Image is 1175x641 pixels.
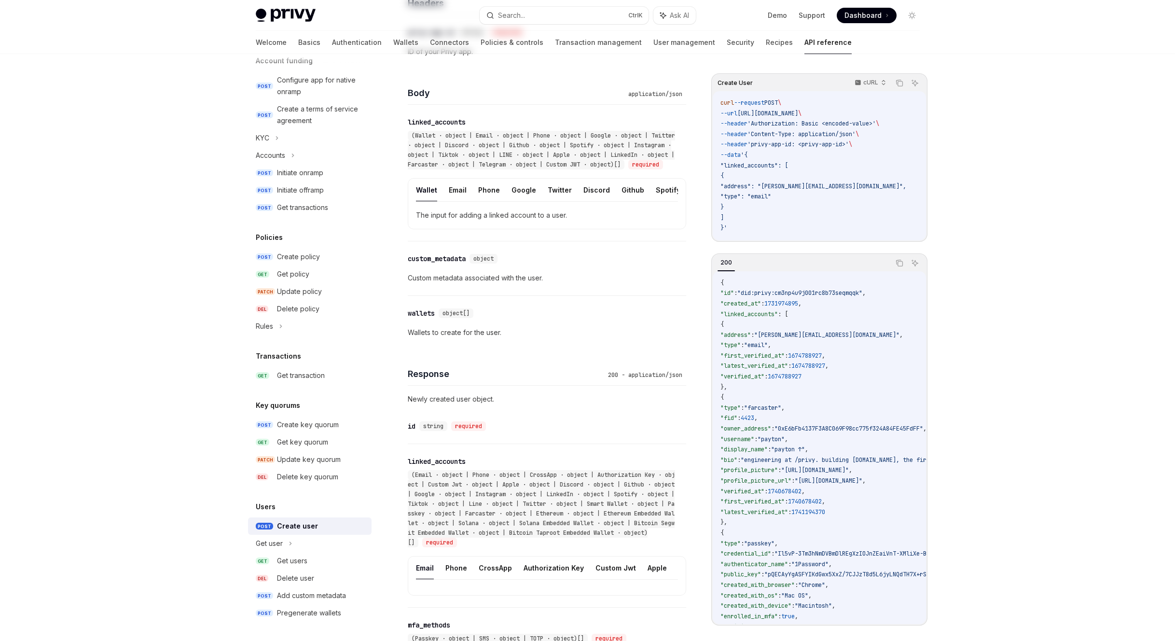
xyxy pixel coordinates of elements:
span: \ [778,99,781,107]
span: 1674788927 [788,352,822,360]
div: Delete policy [277,303,319,315]
span: : [737,456,741,464]
span: DEL [256,474,268,481]
button: Phone [445,557,467,579]
span: Ctrl K [628,12,643,19]
span: : [754,435,758,443]
h5: Policies [256,232,283,243]
span: POST [256,169,273,177]
span: "farcaster" [744,404,781,412]
span: : [737,414,741,422]
span: , [785,435,788,443]
span: , [825,362,829,370]
span: { [720,529,724,537]
span: "type" [720,540,741,547]
div: Get policy [277,268,309,280]
span: { [720,320,724,328]
span: "public_key" [720,571,761,578]
span: curl [720,99,734,107]
span: , [825,581,829,589]
span: "0xE6bFb4137F3A8C069F98cc775f324A84FE45FdFF" [774,425,923,432]
a: Transaction management [555,31,642,54]
span: "verified_at" [720,623,764,630]
span: "email" [744,341,768,349]
a: Basics [298,31,320,54]
span: , [781,404,785,412]
button: Toggle dark mode [904,8,920,23]
span: "type" [720,404,741,412]
span: [URL][DOMAIN_NAME] [737,110,798,117]
span: POST [256,523,273,530]
span: }, [720,518,727,526]
span: GET [256,271,269,278]
span: } [720,203,724,211]
span: : [778,613,781,620]
span: object[] [442,309,470,317]
span: "created_with_device" [720,602,791,610]
div: Add custom metadata [277,590,346,601]
span: GET [256,557,269,565]
div: linked_accounts [408,117,466,127]
span: 1731974895 [764,300,798,307]
span: 1740678402 [768,488,802,495]
a: POSTInitiate onramp [248,164,372,181]
h5: Key quorums [256,400,300,411]
a: POSTCreate a terms of service agreement [248,100,372,129]
button: Ask AI [653,7,696,24]
div: Create policy [277,251,320,263]
a: User management [653,31,715,54]
a: DELDelete user [248,570,372,587]
span: : [788,508,791,516]
a: Authentication [332,31,382,54]
span: 1740678402 [788,498,822,505]
div: required [628,160,663,169]
button: Phone [478,179,500,201]
button: Apple [648,557,667,579]
div: Get user [256,538,283,549]
span: '{ [741,151,747,159]
span: 'Authorization: Basic <encoded-value>' [747,120,876,127]
a: Wallets [393,31,418,54]
span: --request [734,99,764,107]
span: , [798,300,802,307]
a: POSTCreate user [248,517,372,535]
a: Dashboard [837,8,897,23]
div: Update policy [277,286,322,297]
div: Delete key quorum [277,471,338,483]
div: Get users [277,555,307,567]
button: Wallet [416,179,437,201]
span: Dashboard [844,11,882,20]
span: : [768,446,771,453]
div: Get transactions [277,202,328,213]
p: cURL [863,79,878,86]
span: : [741,341,744,349]
span: "address": "[PERSON_NAME][EMAIL_ADDRESS][DOMAIN_NAME]", [720,182,906,190]
a: Recipes [766,31,793,54]
span: : [771,550,774,557]
a: GETGet users [248,552,372,570]
a: GETGet key quorum [248,433,372,451]
span: , [808,592,812,599]
span: : [751,331,754,339]
button: Twitter [548,179,572,201]
span: "first_verified_at" [720,498,785,505]
button: Authorization Key [524,557,584,579]
span: ] [720,214,724,222]
span: , [899,331,903,339]
span: "1Password" [791,560,829,568]
span: "created_with_browser" [720,581,795,589]
span: POST [256,187,273,194]
a: Demo [768,11,787,20]
div: application/json [624,89,686,99]
span: --header [720,120,747,127]
span: "latest_verified_at" [720,362,788,370]
span: POST [256,83,273,90]
span: , [829,560,832,568]
div: Pregenerate wallets [277,607,341,619]
span: "payton" [758,435,785,443]
span: POST [256,111,273,119]
span: object [473,255,494,263]
span: "engineering at /privy. building [DOMAIN_NAME], the first Farcaster video client. nyc. 👨‍💻🍎🏳️‍🌈 [... [741,456,1171,464]
span: "Macintosh" [795,602,832,610]
span: "username" [720,435,754,443]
